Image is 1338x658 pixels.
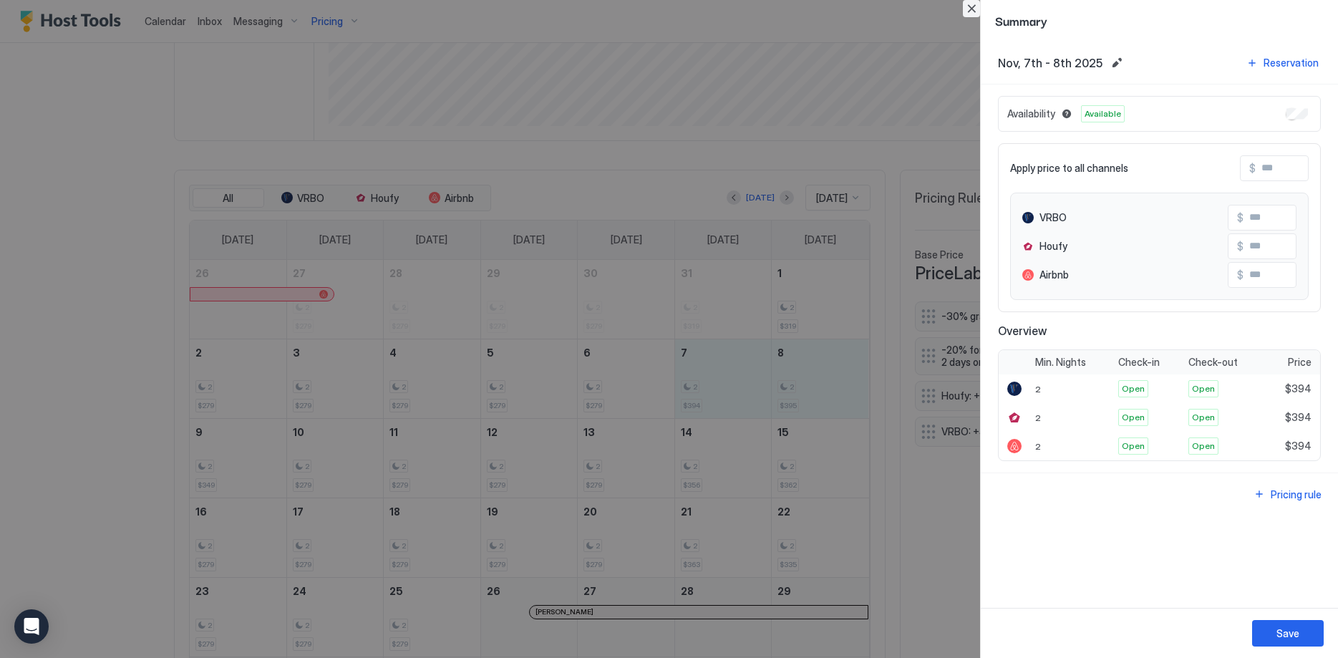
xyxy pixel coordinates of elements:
[1085,107,1121,120] span: Available
[1122,411,1145,424] span: Open
[1122,440,1145,453] span: Open
[1288,356,1312,369] span: Price
[1252,620,1324,647] button: Save
[1192,411,1215,424] span: Open
[1108,54,1125,72] button: Edit date range
[1237,211,1244,224] span: $
[998,56,1102,70] span: Nov, 7th - 8th 2025
[1035,441,1041,452] span: 2
[1237,268,1244,281] span: $
[1249,162,1256,175] span: $
[1039,268,1069,281] span: Airbnb
[1122,382,1145,395] span: Open
[1188,356,1238,369] span: Check-out
[1244,53,1321,72] button: Reservation
[1276,626,1299,641] div: Save
[998,324,1321,338] span: Overview
[1264,55,1319,70] div: Reservation
[1007,107,1055,120] span: Availability
[1039,211,1067,224] span: VRBO
[14,609,49,644] div: Open Intercom Messenger
[1035,356,1086,369] span: Min. Nights
[1058,105,1075,122] button: Blocked dates override all pricing rules and remain unavailable until manually unblocked
[1010,162,1128,175] span: Apply price to all channels
[1285,411,1312,424] span: $394
[1192,382,1215,395] span: Open
[1035,384,1041,395] span: 2
[1271,487,1322,502] div: Pricing rule
[1285,382,1312,395] span: $394
[1039,240,1067,253] span: Houfy
[1035,412,1041,423] span: 2
[1285,440,1312,453] span: $394
[1237,240,1244,253] span: $
[995,11,1324,29] span: Summary
[1251,485,1324,504] button: Pricing rule
[1118,356,1160,369] span: Check-in
[1192,440,1215,453] span: Open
